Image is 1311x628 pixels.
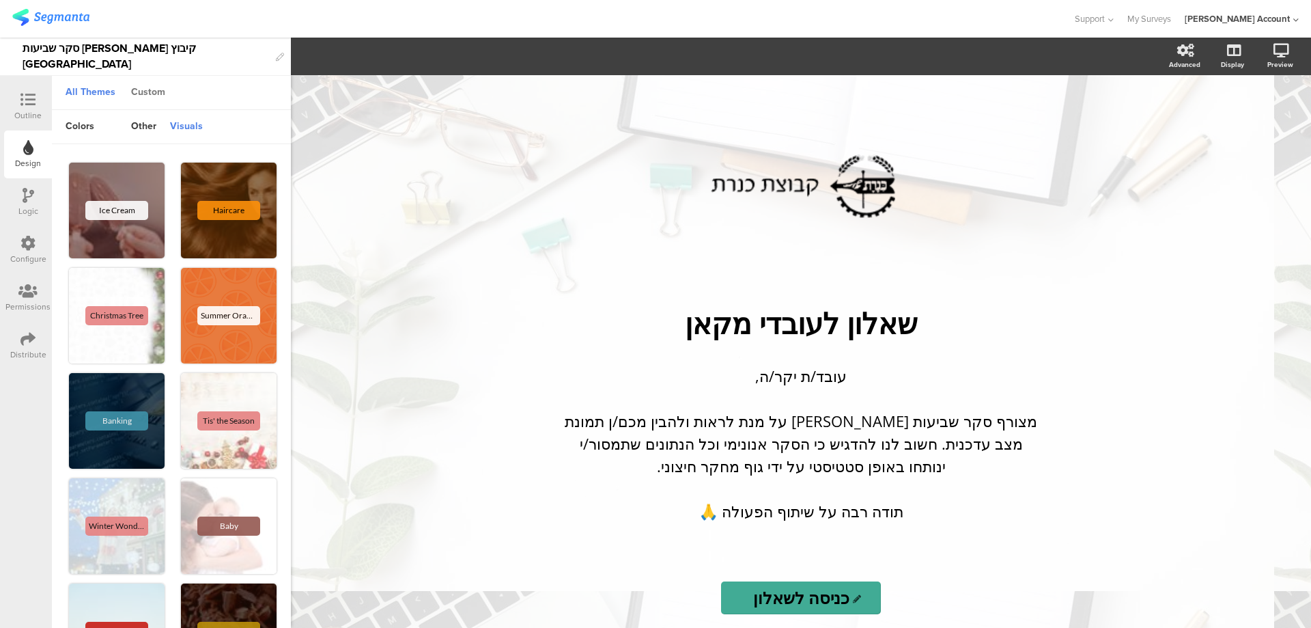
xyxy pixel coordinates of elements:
div: Winter Wonderland [85,517,148,536]
div: Tis' the Season [197,411,260,431]
div: Christmas Tree [85,306,148,325]
div: Preview [1267,59,1293,70]
div: Configure [10,253,46,265]
div: other [124,115,163,139]
div: Outline [14,109,42,122]
div: Haircare [197,201,260,220]
div: Advanced [1169,59,1200,70]
div: Custom [124,81,172,105]
img: segmanta logo [12,9,89,26]
div: סקר שביעות [PERSON_NAME] קיבוץ [GEOGRAPHIC_DATA] [23,38,269,75]
div: Ice Cream [85,201,148,220]
div: Display [1221,59,1244,70]
p: עובד/ת יקר/ה, [562,365,1040,387]
div: Baby [197,517,260,536]
div: colors [59,115,101,139]
span: Support [1075,12,1105,25]
div: All Themes [59,81,122,105]
div: Distribute [10,349,46,361]
p: תודה רבה על שיתוף הפעולה 🙏 [562,500,1040,523]
p: שאלון לעובדי מקאן [548,303,1054,342]
div: Design [15,157,41,169]
div: Permissions [5,301,51,313]
div: Banking [85,411,148,431]
p: מצורף סקר שביעות [PERSON_NAME] על מנת לראות ולהבין מכם/ן תמונת מצב עדכנית. חשוב לנו להדגיש כי הסק... [562,410,1040,478]
div: visuals [163,115,210,139]
div: Summer Orange [197,306,260,325]
input: Start [721,582,881,614]
div: [PERSON_NAME] Account [1185,12,1290,25]
div: Logic [18,205,38,217]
